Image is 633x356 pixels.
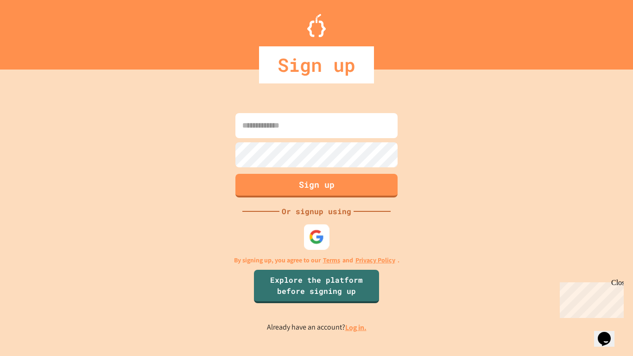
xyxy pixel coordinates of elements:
a: Explore the platform before signing up [254,270,379,303]
p: By signing up, you agree to our and . [234,255,399,265]
a: Log in. [345,323,367,332]
div: Sign up [259,46,374,83]
div: Or signup using [279,206,354,217]
img: Logo.svg [307,14,326,37]
p: Already have an account? [267,322,367,333]
a: Privacy Policy [355,255,395,265]
div: Chat with us now!Close [4,4,64,59]
iframe: chat widget [594,319,624,347]
iframe: chat widget [556,279,624,318]
img: google-icon.svg [309,229,324,245]
a: Terms [323,255,340,265]
button: Sign up [235,174,398,197]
